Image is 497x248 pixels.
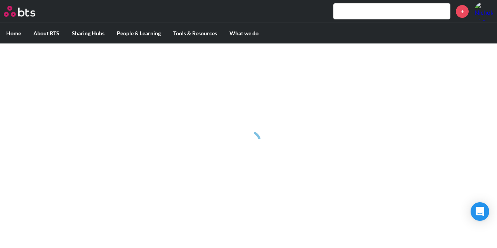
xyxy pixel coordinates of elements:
label: People & Learning [111,23,167,43]
img: Nicholas Choe [474,2,493,21]
div: Open Intercom Messenger [471,202,489,221]
a: Go home [4,6,50,17]
img: BTS Logo [4,6,35,17]
a: Profile [474,2,493,21]
label: About BTS [27,23,66,43]
a: + [456,5,469,18]
label: What we do [223,23,265,43]
label: Tools & Resources [167,23,223,43]
label: Sharing Hubs [66,23,111,43]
